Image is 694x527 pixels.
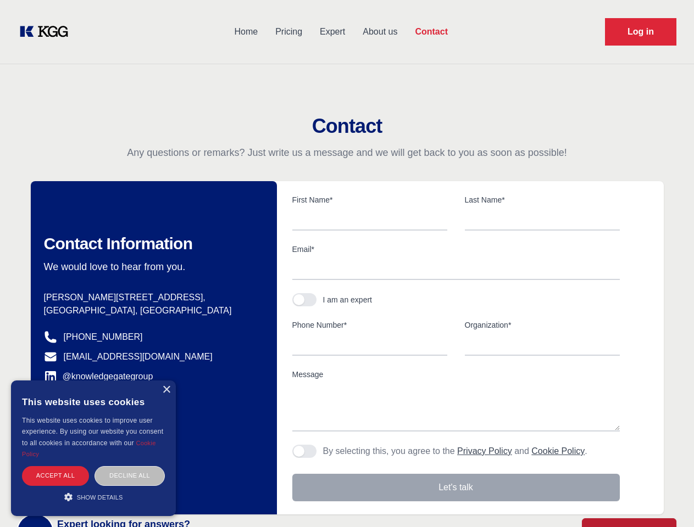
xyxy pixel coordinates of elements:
a: [PHONE_NUMBER] [64,330,143,344]
a: [EMAIL_ADDRESS][DOMAIN_NAME] [64,350,213,363]
a: Cookie Policy [531,446,585,456]
p: [GEOGRAPHIC_DATA], [GEOGRAPHIC_DATA] [44,304,259,317]
p: By selecting this, you agree to the and . [323,445,587,458]
a: Privacy Policy [457,446,512,456]
a: @knowledgegategroup [44,370,153,383]
div: Close [162,386,170,394]
p: We would love to hear from you. [44,260,259,273]
h2: Contact Information [44,234,259,254]
button: Let's talk [292,474,620,501]
a: Cookie Policy [22,440,156,457]
label: Email* [292,244,620,255]
a: Pricing [267,18,311,46]
a: Expert [311,18,354,46]
label: Last Name* [465,194,620,205]
span: This website uses cookies to improve user experience. By using our website you consent to all coo... [22,417,163,447]
div: This website uses cookies [22,389,165,415]
div: I am an expert [323,294,373,305]
iframe: Chat Widget [639,474,694,527]
label: Message [292,369,620,380]
div: Decline all [95,466,165,485]
a: Home [225,18,267,46]
span: Show details [77,494,123,501]
label: Phone Number* [292,319,447,330]
p: [PERSON_NAME][STREET_ADDRESS], [44,291,259,304]
div: Show details [22,491,165,502]
label: Organization* [465,319,620,330]
div: Accept all [22,466,89,485]
a: Contact [406,18,457,46]
a: About us [354,18,406,46]
label: First Name* [292,194,447,205]
a: KOL Knowledge Platform: Talk to Key External Experts (KEE) [18,23,77,41]
h2: Contact [13,115,681,137]
a: Request Demo [605,18,676,46]
p: Any questions or remarks? Just write us a message and we will get back to you as soon as possible! [13,146,681,159]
